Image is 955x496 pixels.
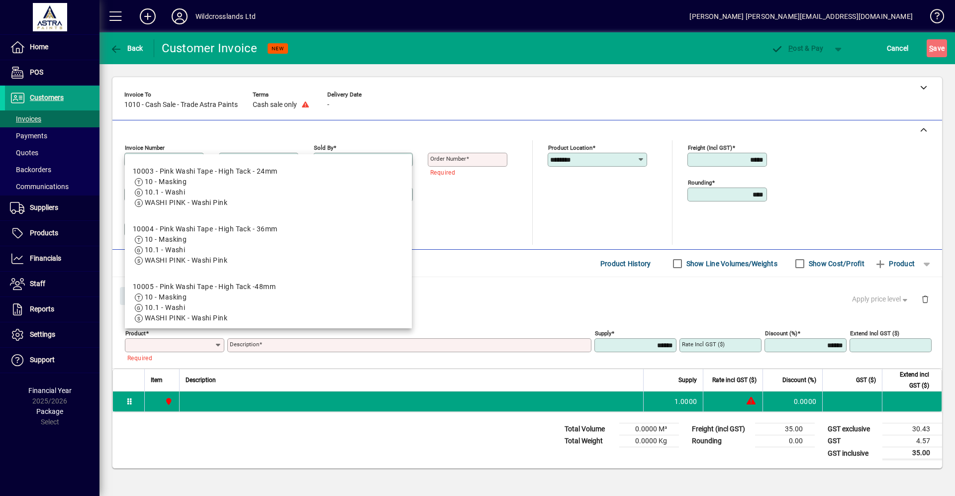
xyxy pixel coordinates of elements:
span: 10 - Masking [145,178,187,186]
a: Knowledge Base [923,2,943,34]
span: Support [30,356,55,364]
span: 10.1 - Washi [145,246,185,254]
mat-error: Required [127,352,216,363]
label: Show Cost/Profit [807,259,864,269]
mat-label: Rate incl GST ($) [682,341,725,348]
span: Item [151,375,163,386]
span: 1.0000 [674,397,697,406]
span: Invoices [10,115,41,123]
span: Extend incl GST ($) [888,369,929,391]
app-page-header-button: Close [117,291,156,300]
span: Payments [10,132,47,140]
div: 10005 - Pink Washi Tape - High Tack -48mm [133,282,276,292]
td: GST exclusive [823,423,882,435]
mat-error: Required [430,167,499,177]
span: POS [30,68,43,76]
mat-option: 10005 - Pink Washi Tape - High Tack -48mm [125,274,412,331]
span: Apply price level [852,294,910,304]
span: Product History [600,256,651,272]
span: NEW [272,45,284,52]
span: P [788,44,793,52]
a: Invoices [5,110,99,127]
span: Supply [678,375,697,386]
span: Financial Year [28,387,72,395]
a: Communications [5,178,99,195]
span: Customers [30,94,64,101]
span: Package [36,407,63,415]
td: Freight (incl GST) [687,423,755,435]
span: ave [929,40,945,56]
td: Total Weight [560,435,619,447]
app-page-header-button: Delete [913,295,937,303]
mat-label: Freight (incl GST) [688,144,732,151]
td: Rounding [687,435,755,447]
mat-label: Extend incl GST ($) [850,330,899,337]
a: Products [5,221,99,246]
mat-option: 10004 - Pink Washi Tape - High Tack - 36mm [125,216,412,274]
a: Reports [5,297,99,322]
mat-label: Product location [548,144,592,151]
span: Rate incl GST ($) [712,375,757,386]
span: Close [124,288,150,304]
button: Add [132,7,164,25]
td: 30.43 [882,423,942,435]
button: Product History [596,255,655,273]
td: 0.0000 [763,392,822,411]
span: - [327,101,329,109]
div: Wildcrosslands Ltd [195,8,256,24]
a: POS [5,60,99,85]
span: Cash sale only [253,101,297,109]
span: Cancel [887,40,909,56]
span: 10.1 - Washi [145,188,185,196]
button: Close [120,287,154,305]
button: Apply price level [848,291,914,308]
div: [PERSON_NAME] [PERSON_NAME][EMAIL_ADDRESS][DOMAIN_NAME] [689,8,913,24]
td: GST [823,435,882,447]
span: 10 - Masking [145,293,187,301]
td: 35.00 [882,447,942,460]
span: Communications [10,183,69,191]
span: Quotes [10,149,38,157]
a: Backorders [5,161,99,178]
a: Staff [5,272,99,297]
mat-label: Order number [430,155,466,162]
td: 4.57 [882,435,942,447]
span: Products [30,229,58,237]
div: 10003 - Pink Washi Tape - High Tack - 24mm [133,166,277,177]
span: WASHI PINK - Washi Pink [145,256,227,264]
mat-label: Description [230,341,259,348]
span: WASHI PINK - Washi Pink [145,198,227,206]
a: Suppliers [5,196,99,220]
label: Show Line Volumes/Weights [684,259,777,269]
button: Delete [913,287,937,311]
span: Back [110,44,143,52]
button: Cancel [884,39,911,57]
span: GST ($) [856,375,876,386]
button: Save [927,39,947,57]
td: 0.00 [755,435,815,447]
span: Financials [30,254,61,262]
span: 10 - Masking [145,235,187,243]
button: Profile [164,7,195,25]
span: ost & Pay [771,44,824,52]
mat-label: Supply [595,330,611,337]
a: Settings [5,322,99,347]
a: Quotes [5,144,99,161]
td: 0.0000 M³ [619,423,679,435]
td: 0.0000 Kg [619,435,679,447]
div: 10004 - Pink Washi Tape - High Tack - 36mm [133,224,277,234]
mat-label: Discount (%) [765,330,797,337]
span: Description [186,375,216,386]
button: Back [107,39,146,57]
a: Payments [5,127,99,144]
div: Customer Invoice [162,40,258,56]
a: Home [5,35,99,60]
button: Post & Pay [766,39,829,57]
span: S [929,44,933,52]
div: Product [112,277,942,313]
td: Total Volume [560,423,619,435]
td: GST inclusive [823,447,882,460]
a: Financials [5,246,99,271]
mat-label: Invoice number [125,144,165,151]
app-page-header-button: Back [99,39,154,57]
